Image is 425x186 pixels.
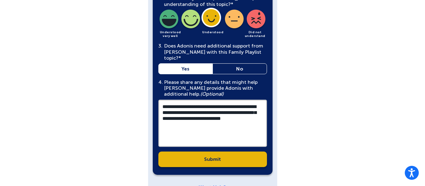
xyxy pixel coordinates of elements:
span: Understood very well [160,30,181,38]
img: light-understood-well-icon.png [180,10,201,31]
main: Please share any details that might help [PERSON_NAME] provide Adonis with additional help. [164,79,265,97]
a: Submit [158,152,267,167]
span: Did not understand [245,30,265,38]
a: No [213,63,267,74]
img: light-did-not-understand-icon.png [245,10,267,31]
span: Understood [202,30,223,34]
span: 4. [158,79,163,85]
a: Yes [158,63,213,74]
img: light-understood-very-well-icon.png [158,10,180,31]
span: 3. [158,43,162,49]
img: light-slightly-understood-icon.png [224,10,245,31]
div: Does Adonis need additional support from [PERSON_NAME] with this Family Playlist topic?* [158,43,267,61]
em: (Optional) [200,91,224,97]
